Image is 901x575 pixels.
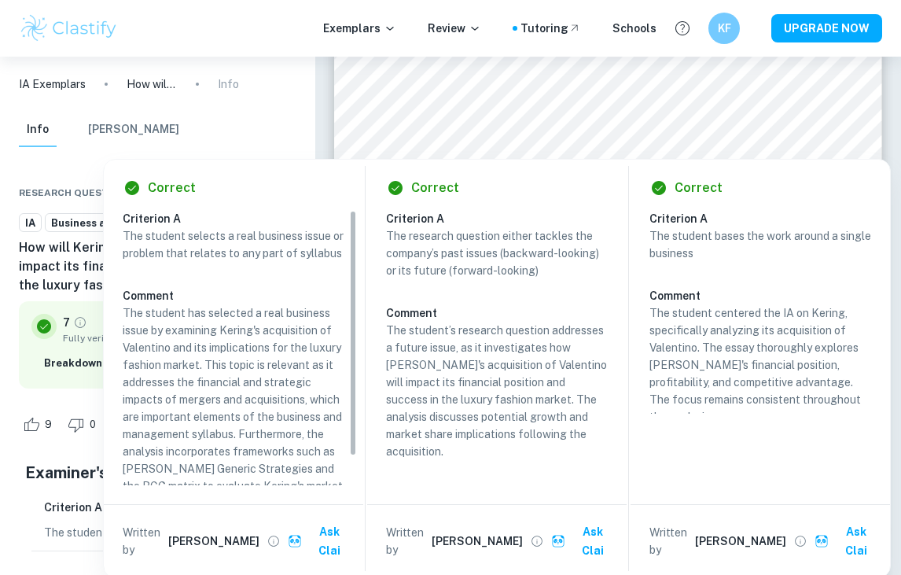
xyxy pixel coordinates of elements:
p: The student selects a real business issue or problem that relates to any part of syllabus [123,227,344,262]
p: The student has effectively identified the key concept of change in their Internal Assessment (IA... [44,524,271,541]
a: IA Exemplars [19,76,86,93]
span: 0 [81,417,105,433]
div: Like [19,412,61,437]
h6: Correct [411,179,459,197]
h6: How will Kering's acquisition of Valentino impact its financial position and success in the luxur... [19,238,296,295]
a: Schools [612,20,656,37]
p: Written by [123,524,165,558]
h6: Correct [148,179,196,197]
h6: Criterion A [44,499,102,516]
p: The research question either tackles the company’s past issues (backward-looking) or its future (... [386,227,608,279]
button: Help and Feedback [669,15,696,42]
h6: Criterion A [123,210,357,227]
h5: Examiner's summary [25,461,290,485]
button: Breakdown [40,352,127,375]
h6: Criterion A [649,210,884,227]
span: Fully verified [63,331,127,345]
a: Tutoring [520,20,581,37]
button: Ask Clai [285,518,357,565]
img: clai.svg [815,534,829,549]
p: Info [218,76,239,93]
span: Research question [19,186,127,200]
a: Business and Management-HL [45,213,215,233]
h6: Comment [649,287,871,304]
button: View full profile [789,530,811,552]
p: The student centered the IA on Kering, specifically analyzing its acquisition of Valentino. The e... [649,304,871,426]
p: The student bases the work around a single business [649,227,871,262]
img: Clastify logo [19,13,119,44]
p: The student has selected a real business issue by examining Kering's acquisition of Valentino and... [123,304,344,512]
h6: Correct [675,179,723,197]
h6: [PERSON_NAME] [432,533,523,550]
h6: [PERSON_NAME] [695,533,786,550]
span: IA [20,216,41,231]
span: Business and Management-HL [46,216,214,231]
button: View full profile [263,530,285,552]
a: IA [19,213,42,233]
p: The student’s research question addresses a future issue, as it investigates how [PERSON_NAME]'s ... [386,322,608,460]
p: Written by [386,524,428,558]
h6: Comment [123,287,344,304]
p: Review [428,20,481,37]
button: Info [19,112,57,147]
p: How will Kering's acquisition of Valentino impact its financial position and success in the luxur... [127,76,177,93]
h6: KF [715,20,734,37]
a: Grade fully verified [73,315,87,330]
h6: Comment [386,304,608,322]
span: 9 [36,417,61,433]
button: Ask Clai [811,518,884,565]
div: Dislike [64,412,105,437]
p: 7 [63,314,70,331]
p: Exemplars [323,20,396,37]
h6: [PERSON_NAME] [168,533,259,550]
button: UPGRADE NOW [771,14,882,42]
h6: Criterion A [386,210,620,227]
button: KF [708,13,740,44]
button: [PERSON_NAME] [88,112,179,147]
img: clai.svg [288,534,303,549]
